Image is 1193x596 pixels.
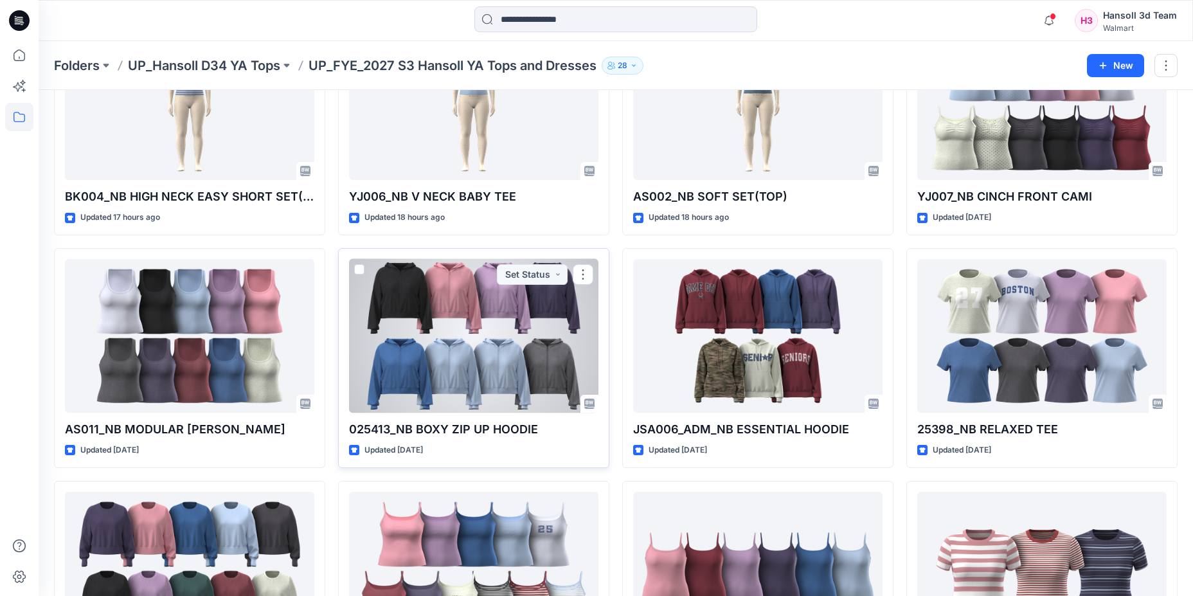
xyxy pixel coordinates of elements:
p: AS011_NB MODULAR [PERSON_NAME] [65,420,314,438]
p: Updated 17 hours ago [80,211,160,224]
div: Hansoll 3d Team [1103,8,1177,23]
a: 25398_NB RELAXED TEE [917,259,1167,413]
p: Updated [DATE] [649,444,707,457]
p: Updated [DATE] [933,444,991,457]
a: UP_Hansoll D34 YA Tops [128,57,280,75]
p: UP_FYE_2027 S3 Hansoll YA Tops and Dresses [309,57,596,75]
a: Folders [54,57,100,75]
p: 25398_NB RELAXED TEE [917,420,1167,438]
p: AS002_NB SOFT SET(TOP) [633,188,883,206]
p: Updated 18 hours ago [649,211,729,224]
p: Updated [DATE] [364,444,423,457]
p: Updated [DATE] [80,444,139,457]
a: AS011_NB MODULAR TAMI [65,259,314,413]
div: Walmart [1103,23,1177,33]
p: 28 [618,59,627,73]
p: Updated 18 hours ago [364,211,445,224]
p: Updated [DATE] [933,211,991,224]
a: BK004_NB HIGH NECK EASY SHORT SET(TOP) [65,26,314,180]
button: New [1087,54,1144,77]
p: YJ006_NB V NECK BABY TEE [349,188,598,206]
p: YJ007_NB CINCH FRONT CAMI [917,188,1167,206]
a: AS002_NB SOFT SET(TOP) [633,26,883,180]
a: YJ007_NB CINCH FRONT CAMI [917,26,1167,180]
div: H3 [1075,9,1098,32]
p: JSA006_ADM_NB ESSENTIAL HOODIE [633,420,883,438]
a: JSA006_ADM_NB ESSENTIAL HOODIE [633,259,883,413]
p: 025413_NB BOXY ZIP UP HOODIE [349,420,598,438]
p: BK004_NB HIGH NECK EASY SHORT SET(TOP) [65,188,314,206]
a: YJ006_NB V NECK BABY TEE [349,26,598,180]
button: 28 [602,57,643,75]
a: 025413_NB BOXY ZIP UP HOODIE [349,259,598,413]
